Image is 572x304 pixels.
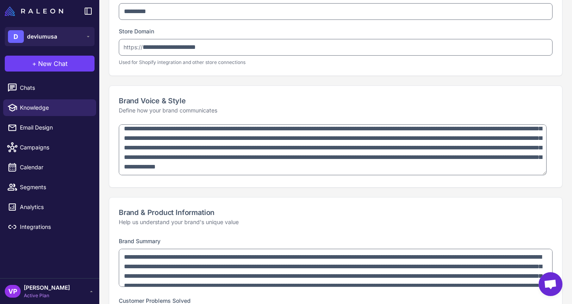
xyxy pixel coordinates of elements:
[5,56,95,72] button: +New Chat
[3,179,96,196] a: Segments
[5,285,21,298] div: VP
[20,223,90,231] span: Integrations
[38,59,68,68] span: New Chat
[20,203,90,211] span: Analytics
[3,99,96,116] a: Knowledge
[119,95,553,106] h2: Brand Voice & Style
[3,119,96,136] a: Email Design
[119,207,553,218] h2: Brand & Product Information
[119,28,154,35] label: Store Domain
[119,59,553,66] p: Used for Shopify integration and other store connections
[5,6,63,16] img: Raleon Logo
[20,183,90,192] span: Segments
[3,79,96,96] a: Chats
[3,219,96,235] a: Integrations
[5,27,95,46] button: Ddeviumusa
[24,292,70,299] span: Active Plan
[8,30,24,43] div: D
[20,163,90,172] span: Calendar
[5,6,66,16] a: Raleon Logo
[119,238,160,244] label: Brand Summary
[20,123,90,132] span: Email Design
[3,199,96,215] a: Analytics
[24,283,70,292] span: [PERSON_NAME]
[20,103,90,112] span: Knowledge
[119,218,553,227] p: Help us understand your brand's unique value
[3,139,96,156] a: Campaigns
[32,59,37,68] span: +
[27,32,57,41] span: deviumusa
[539,272,562,296] div: Open chat
[20,83,90,92] span: Chats
[119,106,553,115] p: Define how your brand communicates
[20,143,90,152] span: Campaigns
[119,297,191,304] label: Customer Problems Solved
[3,159,96,176] a: Calendar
